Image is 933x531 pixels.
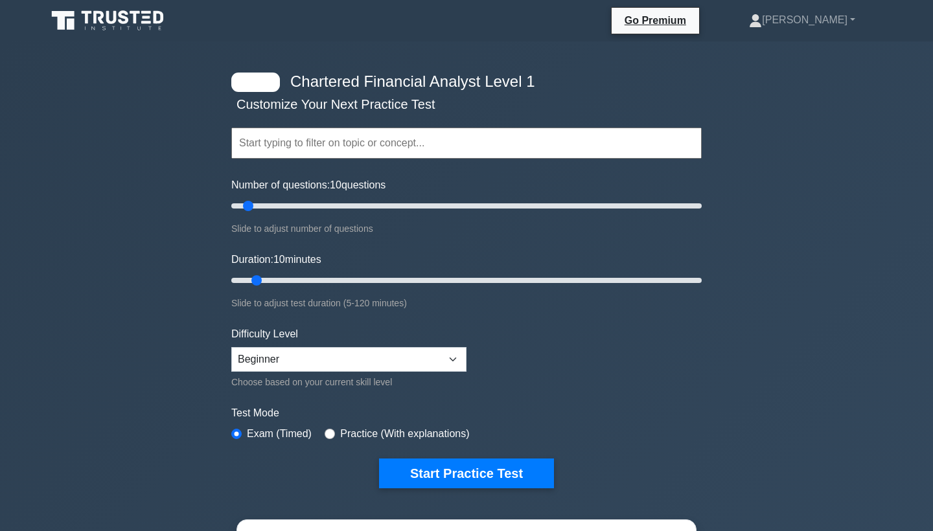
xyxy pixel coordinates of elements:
label: Practice (With explanations) [340,426,469,442]
div: Slide to adjust test duration (5-120 minutes) [231,295,702,311]
span: 10 [330,179,341,190]
span: 10 [273,254,285,265]
input: Start typing to filter on topic or concept... [231,128,702,159]
h4: Chartered Financial Analyst Level 1 [285,73,638,91]
a: Go Premium [617,12,694,28]
div: Slide to adjust number of questions [231,221,702,236]
label: Test Mode [231,405,702,421]
label: Duration: minutes [231,252,321,267]
label: Number of questions: questions [231,177,386,193]
label: Difficulty Level [231,326,298,342]
div: Choose based on your current skill level [231,374,466,390]
a: [PERSON_NAME] [718,7,886,33]
button: Start Practice Test [379,458,554,488]
label: Exam (Timed) [247,426,312,442]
